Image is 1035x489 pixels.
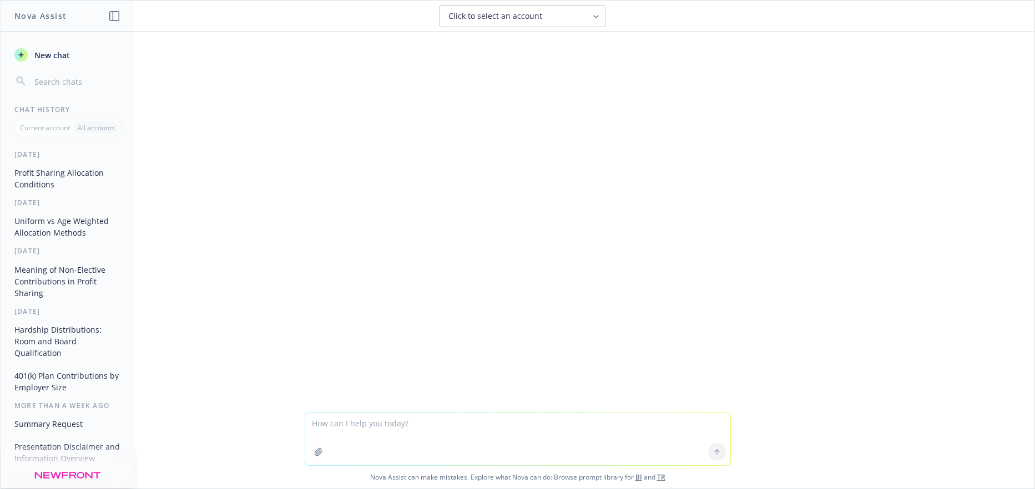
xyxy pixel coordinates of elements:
a: BI [635,472,642,482]
span: New chat [32,49,70,61]
div: More than a week ago [1,401,134,410]
div: [DATE] [1,150,134,159]
button: Uniform vs Age Weighted Allocation Methods [10,212,125,242]
div: [DATE] [1,198,134,207]
button: Meaning of Non-Elective Contributions in Profit Sharing [10,261,125,302]
p: Current account [20,123,70,133]
span: Nova Assist can make mistakes. Explore what Nova can do: Browse prompt library for and [5,466,1030,488]
a: TR [657,472,665,482]
div: [DATE] [1,246,134,256]
button: New chat [10,45,125,65]
button: Hardship Distributions: Room and Board Qualification [10,320,125,362]
button: Summary Request [10,415,125,433]
p: All accounts [78,123,115,133]
button: Profit Sharing Allocation Conditions [10,164,125,193]
div: Chat History [1,105,134,114]
button: Presentation Disclaimer and Information Overview [10,437,125,467]
h1: Nova Assist [14,10,67,22]
span: Click to select an account [448,11,542,22]
input: Search chats [32,74,120,89]
button: Click to select an account [439,5,605,27]
button: 401(k) Plan Contributions by Employer Size [10,366,125,396]
div: [DATE] [1,307,134,316]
